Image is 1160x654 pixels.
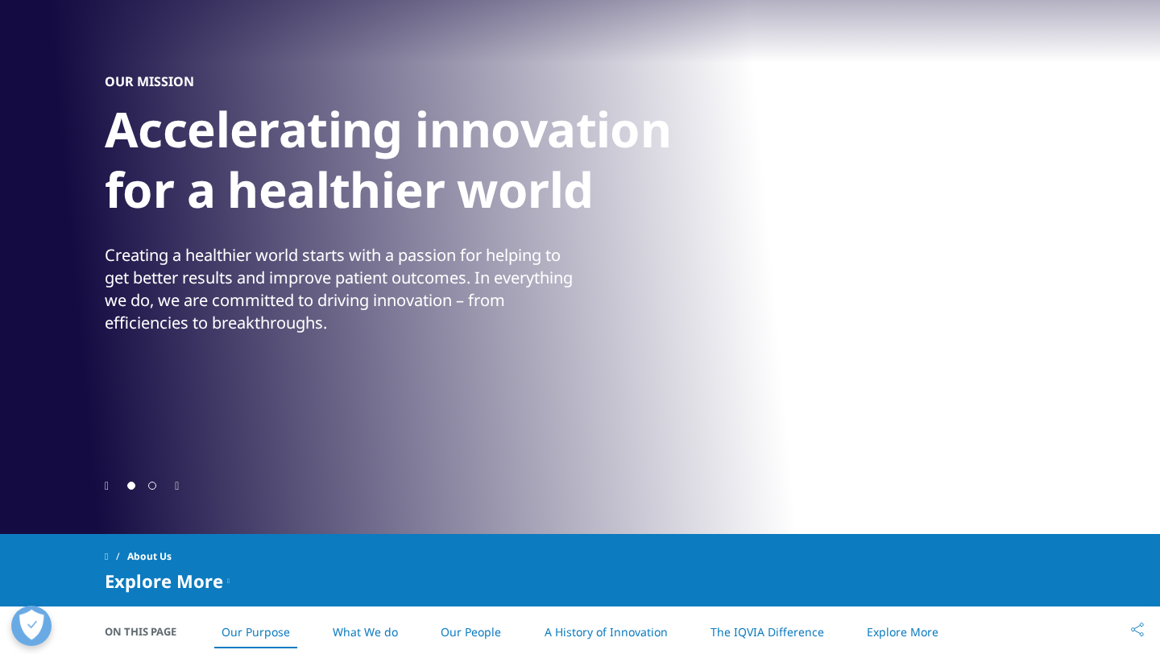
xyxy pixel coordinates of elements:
a: The IQVIA Difference [710,624,824,640]
span: Go to slide 1 [127,482,135,490]
a: Our Purpose [222,624,290,640]
div: Creating a healthier world starts with a passion for helping to get better results and improve pa... [105,244,576,334]
span: Go to slide 2 [148,482,156,490]
span: About Us [127,542,172,571]
a: Our People [441,624,501,640]
div: Next slide [175,478,179,493]
span: On This Page [105,623,193,640]
a: A History of Innovation [545,624,668,640]
h5: OUR MISSION [105,73,194,89]
button: Open Preferences [11,606,52,646]
div: Previous slide [105,478,109,493]
a: What We do [333,624,398,640]
h1: Accelerating innovation for a healthier world [105,99,709,230]
span: Explore More [105,571,223,590]
a: Explore More [867,624,938,640]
